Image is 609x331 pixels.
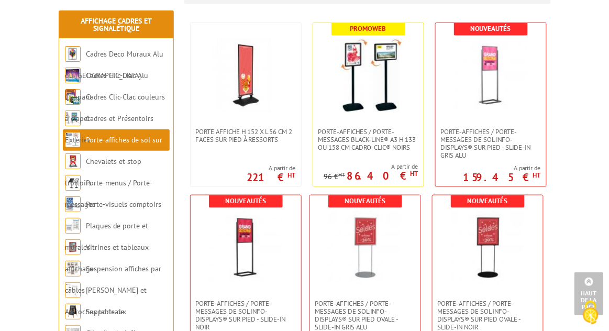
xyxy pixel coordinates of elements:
[411,169,418,178] sup: HT
[328,211,402,284] img: Porte-affiches / Porte-messages de sol Info-Displays® sur pied ovale - Slide-in Gris Alu
[324,173,346,181] p: 96 €
[454,39,527,112] img: Porte-affiches / Porte-messages de sol Info-Displays® sur pied - Slide-in Gris Alu
[86,200,161,209] a: Porte-visuels comptoirs
[463,164,541,172] span: A partir de
[65,157,141,187] a: Chevalets et stop trottoirs
[247,174,296,181] p: 221 €
[191,128,301,144] a: Porte Affiche H 152 x L 56 cm 2 faces sur pied à ressorts
[81,16,152,33] a: Affichage Cadres et Signalétique
[65,92,165,123] a: Cadres Clic-Clac couleurs à clapet
[313,128,424,151] a: Porte-affiches / Porte-messages Black-Line® A3 H 133 ou 158 cm Cadro-Clic® noirs
[441,128,541,159] span: Porte-affiches / Porte-messages de sol Info-Displays® sur pied - Slide-in Gris Alu
[533,171,541,180] sup: HT
[209,211,282,284] img: Porte-affiches / Porte-messages de sol Info-Displays® sur pied - Slide-in Noir
[324,162,418,171] span: A partir de
[65,242,149,273] a: Vitrines et tableaux affichage
[345,196,385,205] b: Nouveautés
[65,71,148,102] a: Cadres Clic-Clac Alu Clippant
[463,174,541,181] p: 159.45 €
[572,295,609,331] button: Cookies (fenêtre modale)
[331,39,405,112] img: Porte-affiches / Porte-messages Black-Line® A3 H 133 ou 158 cm Cadro-Clic® noirs
[339,171,346,178] sup: HT
[196,128,296,144] span: Porte Affiche H 152 x L 56 cm 2 faces sur pied à ressorts
[65,46,81,62] img: Cadres Deco Muraux Alu ou Bois
[65,135,162,166] a: Porte-affiches de sol sur pied
[209,39,282,112] img: Porte Affiche H 152 x L 56 cm 2 faces sur pied à ressorts
[347,173,418,179] p: 86.40 €
[436,128,546,159] a: Porte-affiches / Porte-messages de sol Info-Displays® sur pied - Slide-in Gris Alu
[65,114,153,145] a: Cadres et Présentoirs Extérieur
[574,272,604,315] a: Haut de la page
[578,300,604,326] img: Cookies (fenêtre modale)
[350,24,386,33] b: Promoweb
[225,196,266,205] b: Nouveautés
[65,285,147,316] a: [PERSON_NAME] et Accroches tableaux
[247,164,296,172] span: A partir de
[65,221,148,252] a: Plaques de porte et murales
[467,196,508,205] b: Nouveautés
[65,178,152,209] a: Porte-menus / Porte-messages
[65,264,161,295] a: Suspension affiches par câbles
[288,171,296,180] sup: HT
[318,128,418,151] span: Porte-affiches / Porte-messages Black-Line® A3 H 133 ou 158 cm Cadro-Clic® noirs
[65,49,163,80] a: Cadres Deco Muraux Alu ou [GEOGRAPHIC_DATA]
[65,218,81,234] img: Plaques de porte et murales
[451,211,524,284] img: Porte-affiches / Porte-messages de sol Info-Displays® sur pied ovale - Slide-in Noir
[470,24,511,33] b: Nouveautés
